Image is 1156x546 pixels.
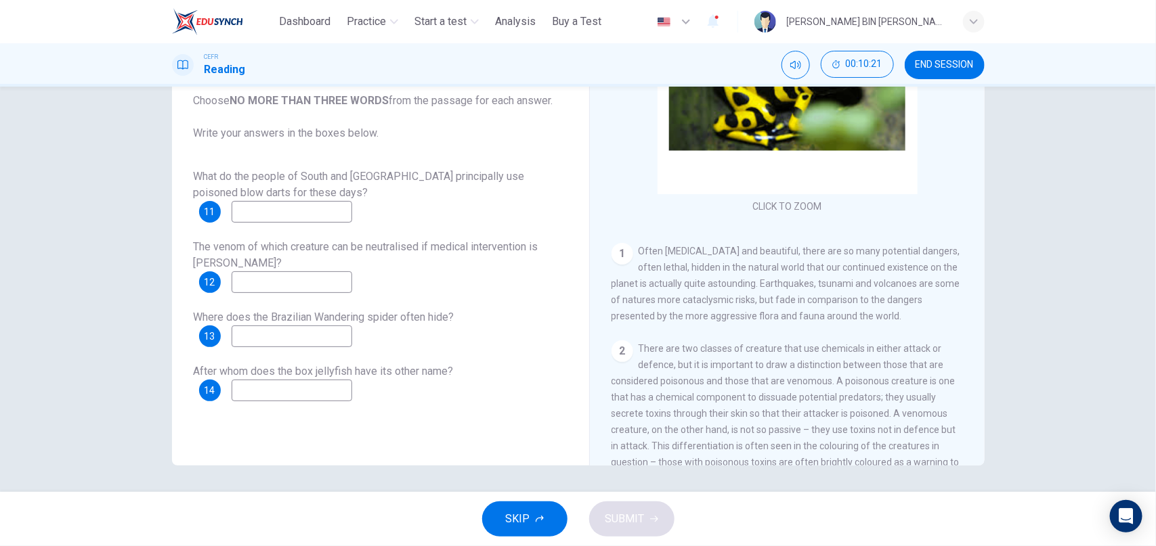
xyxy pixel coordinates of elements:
div: Hide [821,51,894,79]
span: The venom of which creature can be neutralised if medical intervention is [PERSON_NAME]? [194,240,538,269]
div: [PERSON_NAME] BIN [PERSON_NAME] [787,14,947,30]
div: 1 [612,243,633,265]
button: Practice [341,9,404,34]
span: Where does the Brazilian Wandering spider often hide? [194,311,454,323]
h1: Reading [205,62,246,78]
span: What do the people of South and [GEOGRAPHIC_DATA] principally use poisoned blow darts for these d... [194,170,525,199]
button: Start a test [409,9,484,34]
span: Analysis [495,14,536,30]
button: END SESSION [905,51,985,79]
span: SKIP [506,509,530,528]
span: Buy a Test [552,14,601,30]
span: Dashboard [279,14,330,30]
span: After whom does the box jellyfish have its other name? [194,365,454,378]
span: 12 [205,277,215,287]
b: NO MORE THAN THREE WORDS [230,94,389,107]
span: Often [MEDICAL_DATA] and beautiful, there are so many potential dangers, often lethal, hidden in ... [612,246,960,321]
span: 14 [205,386,215,395]
img: en [656,17,672,27]
div: 2 [612,340,633,362]
span: Practice [347,14,386,30]
span: 13 [205,332,215,341]
button: SKIP [482,501,568,537]
img: ELTC logo [172,8,243,35]
a: ELTC logo [172,8,274,35]
img: Profile picture [754,11,776,32]
span: END SESSION [916,60,974,70]
span: CEFR [205,52,219,62]
button: Dashboard [274,9,336,34]
span: Answer the questions below. Choose from the passage for each answer. Write your answers in the bo... [194,60,568,141]
button: Analysis [490,9,541,34]
span: There are two classes of creature that use chemicals in either attack or defence, but it is impor... [612,343,960,500]
span: Start a test [414,14,467,30]
span: 11 [205,207,215,217]
button: Buy a Test [547,9,607,34]
span: 00:10:21 [846,59,882,70]
div: Mute [782,51,810,79]
div: Open Intercom Messenger [1110,500,1142,532]
button: 00:10:21 [821,51,894,78]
